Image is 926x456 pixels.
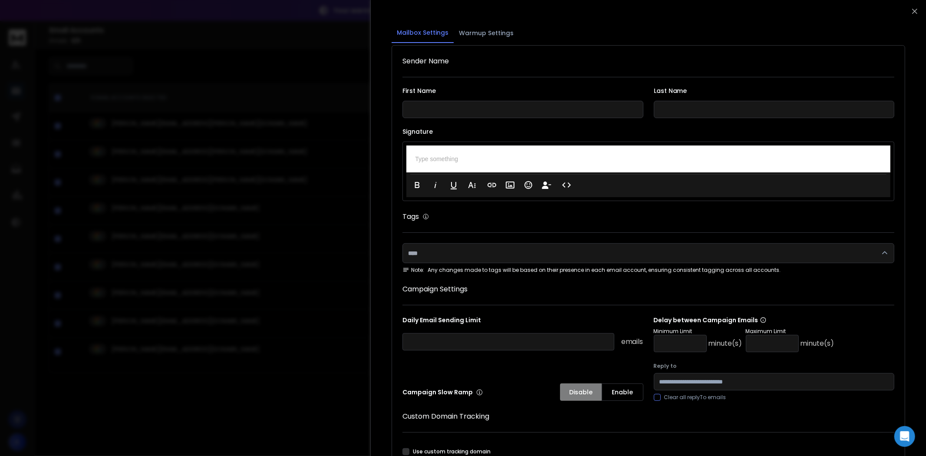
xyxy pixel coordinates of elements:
[402,211,419,222] h1: Tags
[402,267,894,274] div: Any changes made to tags will be based on their presence in each email account, ensuring consiste...
[402,388,483,397] p: Campaign Slow Ramp
[538,176,555,194] button: Insert Unsubscribe Link
[801,338,834,349] p: minute(s)
[427,176,444,194] button: Italic (Ctrl+I)
[746,328,834,335] p: Maximum Limit
[402,284,894,294] h1: Campaign Settings
[558,176,575,194] button: Code View
[621,337,643,347] p: emails
[654,363,894,370] label: Reply to
[402,267,424,274] span: Note:
[560,383,602,401] button: Disable
[484,176,500,194] button: Insert Link (Ctrl+K)
[654,328,742,335] p: Minimum Limit
[454,23,519,43] button: Warmup Settings
[402,129,894,135] label: Signature
[464,176,480,194] button: More Text
[894,426,915,447] div: Open Intercom Messenger
[654,88,894,94] label: Last Name
[392,23,454,43] button: Mailbox Settings
[402,411,894,422] h1: Custom Domain Tracking
[520,176,537,194] button: Emoticons
[402,56,894,66] h1: Sender Name
[409,176,425,194] button: Bold (Ctrl+B)
[709,338,742,349] p: minute(s)
[602,383,643,401] button: Enable
[654,316,834,324] p: Delay between Campaign Emails
[413,448,491,455] label: Use custom tracking domain
[402,316,643,328] p: Daily Email Sending Limit
[402,88,643,94] label: First Name
[664,394,726,401] label: Clear all replyTo emails
[445,176,462,194] button: Underline (Ctrl+U)
[502,176,518,194] button: Insert Image (Ctrl+P)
